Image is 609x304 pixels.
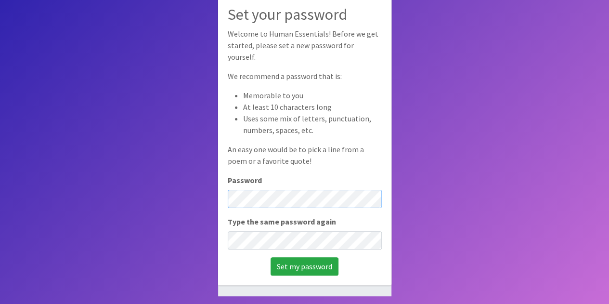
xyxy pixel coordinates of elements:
[243,90,382,101] li: Memorable to you
[228,5,382,24] h2: Set your password
[228,70,382,82] p: We recommend a password that is:
[243,113,382,136] li: Uses some mix of letters, punctuation, numbers, spaces, etc.
[271,257,338,276] input: Set my password
[228,144,382,167] p: An easy one would be to pick a line from a poem or a favorite quote!
[228,174,262,186] label: Password
[243,101,382,113] li: At least 10 characters long
[228,216,336,227] label: Type the same password again
[228,28,382,63] p: Welcome to Human Essentials! Before we get started, please set a new password for yourself.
